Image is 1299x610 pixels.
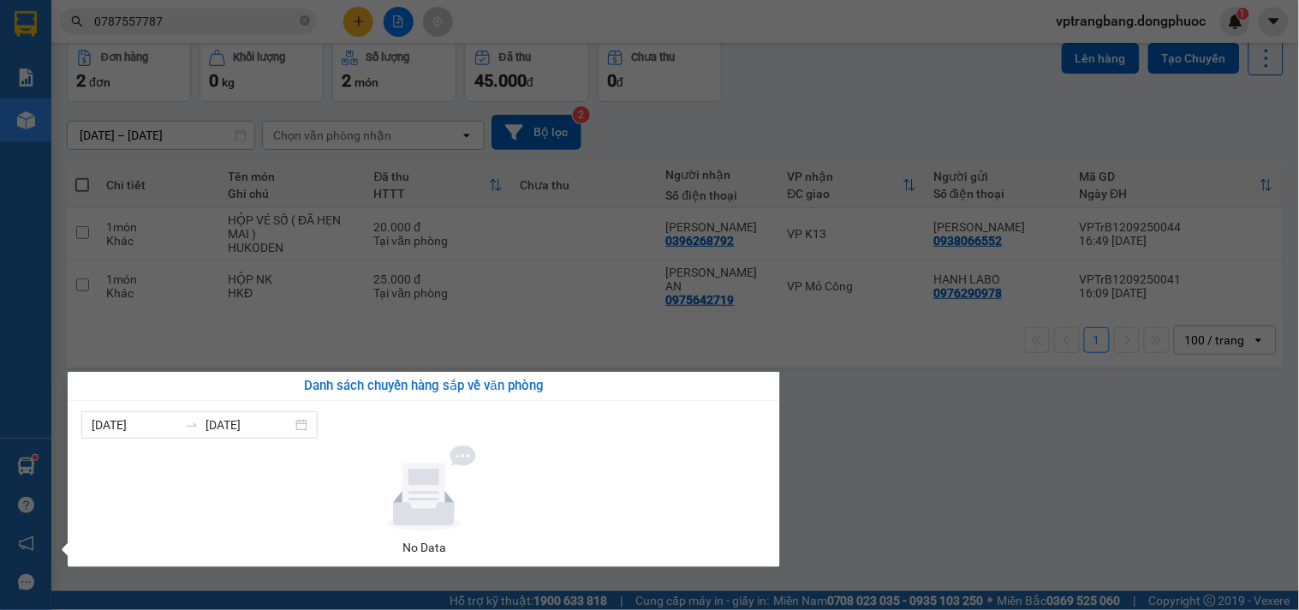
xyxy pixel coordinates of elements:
span: swap-right [185,418,199,432]
input: Đến ngày [206,416,292,434]
div: Danh sách chuyến hàng sắp về văn phòng [81,376,766,397]
span: to [185,418,199,432]
div: No Data [88,538,760,557]
input: Từ ngày [92,416,178,434]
